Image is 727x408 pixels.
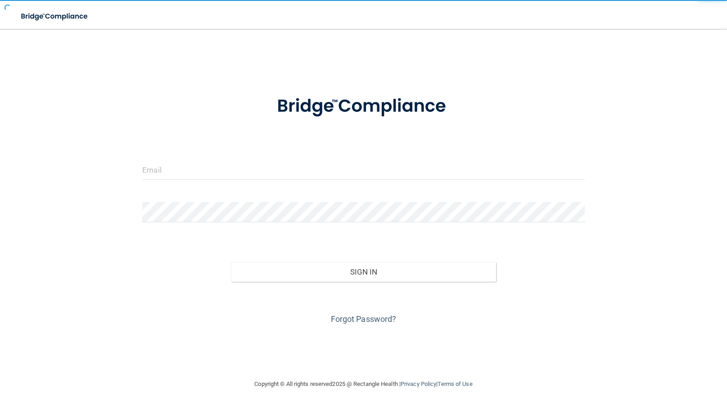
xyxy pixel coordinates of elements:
[142,160,584,180] input: Email
[199,370,528,399] div: Copyright © All rights reserved 2025 @ Rectangle Health | |
[401,380,436,387] a: Privacy Policy
[231,262,496,282] button: Sign In
[258,83,468,130] img: bridge_compliance_login_screen.278c3ca4.svg
[438,380,472,387] a: Terms of Use
[331,314,397,324] a: Forgot Password?
[14,7,96,26] img: bridge_compliance_login_screen.278c3ca4.svg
